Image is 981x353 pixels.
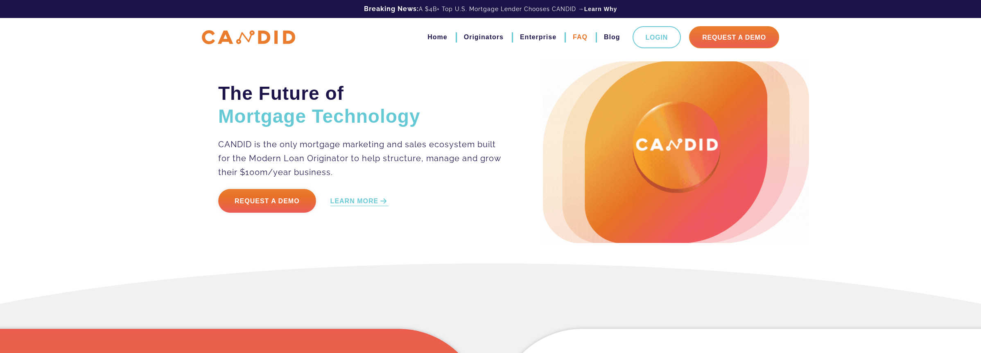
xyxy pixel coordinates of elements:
a: Learn Why [584,5,617,13]
a: Blog [604,30,620,44]
a: Enterprise [520,30,556,44]
a: FAQ [573,30,588,44]
a: Request a Demo [218,189,316,213]
a: Originators [464,30,504,44]
p: CANDID is the only mortgage marketing and sales ecosystem built for the Modern Loan Originator to... [218,137,502,179]
b: Breaking News: [364,5,419,13]
span: Mortgage Technology [218,106,420,127]
a: Home [427,30,447,44]
a: Request A Demo [689,26,779,48]
a: LEARN MORE [330,197,389,206]
img: CANDID APP [202,30,295,45]
a: Login [633,26,681,48]
img: Candid Hero Image [543,61,809,243]
h2: The Future of [218,82,502,128]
